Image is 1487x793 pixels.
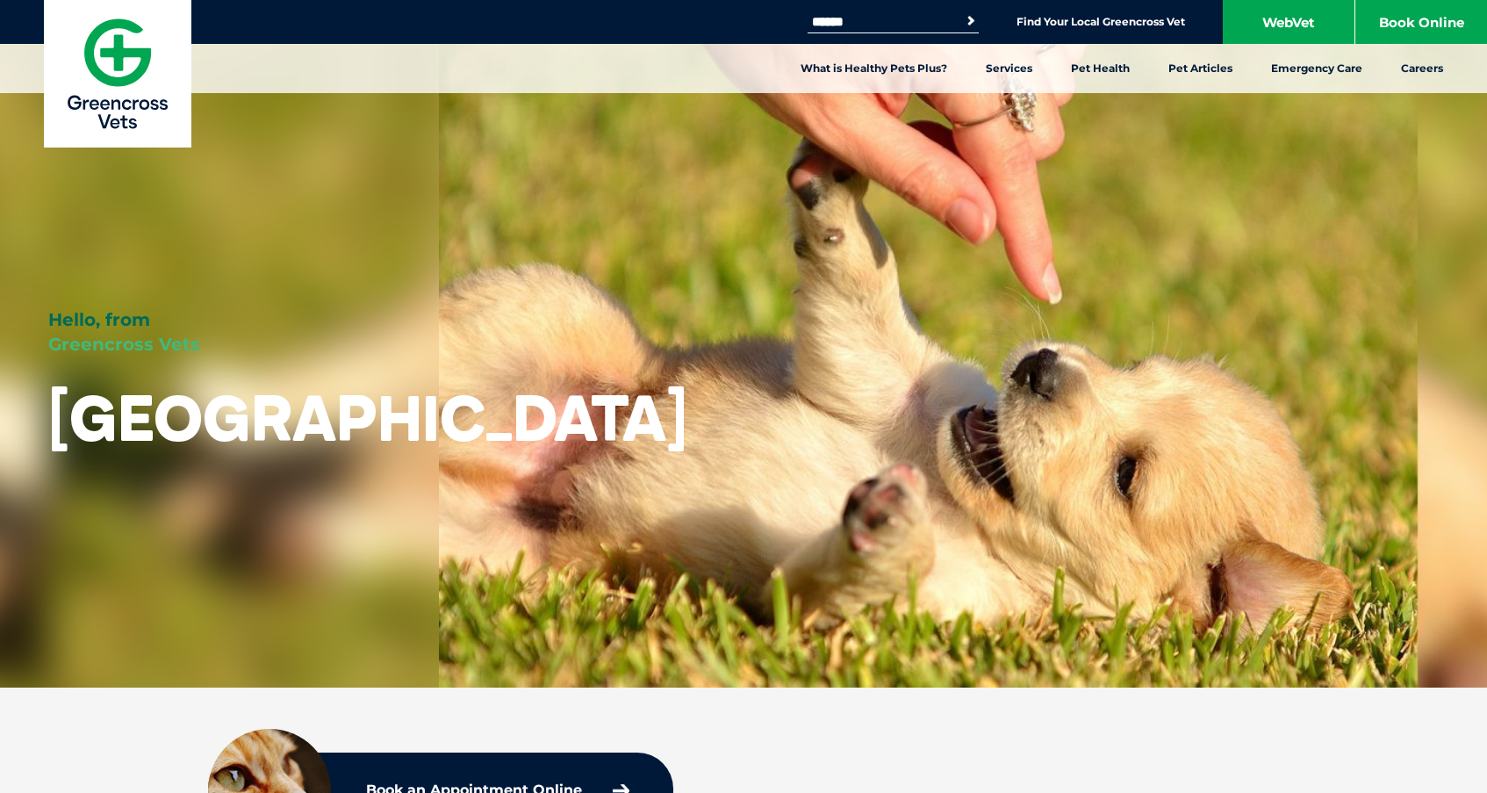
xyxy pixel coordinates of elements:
button: Search [962,12,980,30]
a: Pet Health [1052,44,1149,93]
a: Services [966,44,1052,93]
span: Greencross Vets [48,334,200,355]
span: Hello, from [48,309,150,330]
a: Careers [1382,44,1462,93]
a: What is Healthy Pets Plus? [781,44,966,93]
a: Emergency Care [1252,44,1382,93]
a: Pet Articles [1149,44,1252,93]
a: Find Your Local Greencross Vet [1016,15,1185,29]
h1: [GEOGRAPHIC_DATA] [48,383,687,452]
